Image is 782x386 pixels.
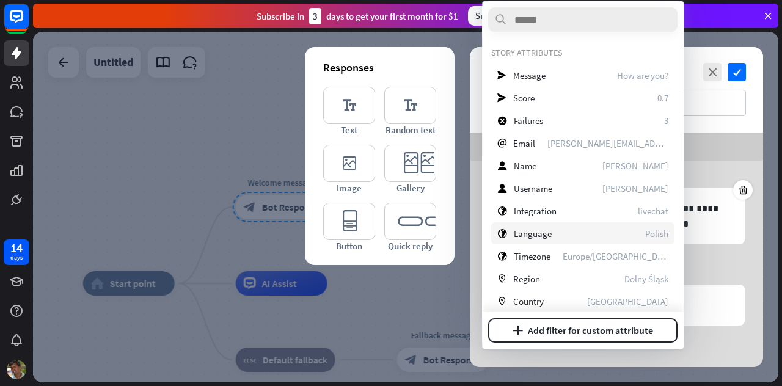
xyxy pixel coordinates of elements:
div: 3 [309,8,321,24]
span: Polish [645,228,668,239]
span: Poland [587,296,668,307]
a: 14 days [4,239,29,265]
i: globe [497,252,507,261]
span: Message [513,70,546,81]
div: days [10,253,23,262]
span: Peter Crauch [602,160,668,172]
span: Timezone [514,250,550,262]
i: plus [513,326,523,335]
span: peter@crauch.com [547,137,668,149]
span: Failures [514,115,543,126]
span: Username [514,183,552,194]
i: globe [497,229,507,238]
i: marker [497,297,506,306]
span: 0.7 [657,92,668,104]
span: Dolny Śląsk [624,273,668,285]
i: email [497,139,506,148]
span: 3 [664,115,668,126]
span: livechat [638,205,668,217]
div: Subscribe now [468,6,539,26]
div: Subscribe in days to get your first month for $1 [257,8,458,24]
i: send [497,71,506,80]
span: Name [514,160,536,172]
span: Country [513,296,544,307]
div: STORY ATTRIBUTES [491,47,674,58]
div: 14 [10,242,23,253]
i: check [728,63,746,81]
span: Language [514,228,552,239]
span: Region [513,273,540,285]
button: Open LiveChat chat widget [10,5,46,42]
i: user [497,161,507,170]
span: Score [513,92,535,104]
i: globe [497,206,507,216]
span: Europe/Warsaw [563,250,668,262]
i: marker [497,274,506,283]
span: Email [513,137,535,149]
i: user [497,184,507,193]
span: Peter Crauch [602,183,668,194]
i: block_failure [497,116,507,125]
span: Integration [514,205,557,217]
button: plusAdd filter for custom attribute [488,318,678,343]
i: send [497,93,506,103]
i: close [703,63,722,81]
span: How are you? [617,70,668,81]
